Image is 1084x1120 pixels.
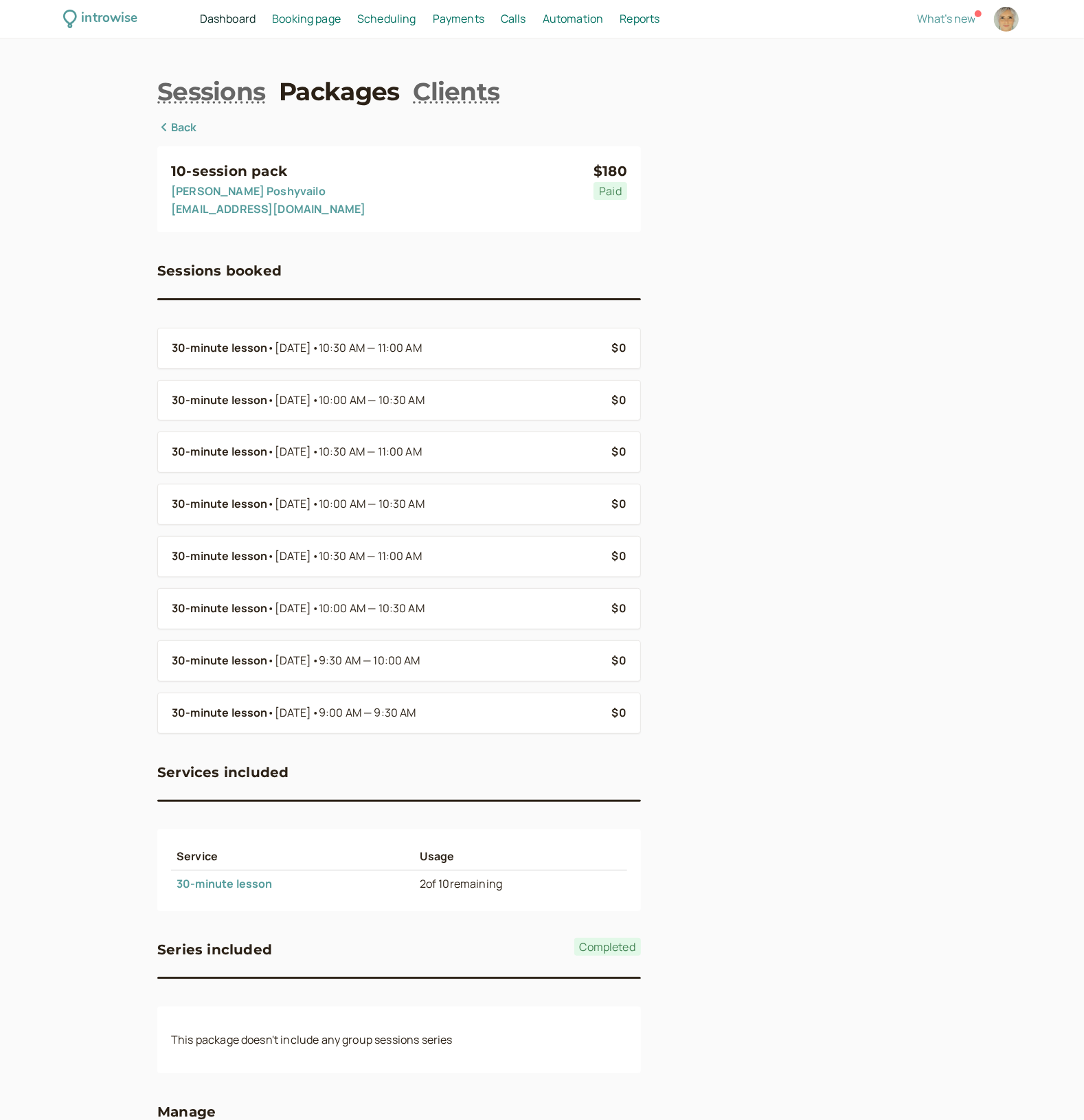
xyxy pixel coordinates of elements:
[319,705,416,720] span: 9:00 AM — 9:30 AM
[275,339,422,357] span: [DATE]
[574,938,641,956] span: Completed
[268,704,275,722] span: •
[63,8,138,30] a: introwise
[171,843,414,870] th: Service
[275,652,420,670] span: [DATE]
[172,652,601,670] a: 30-minute lesson•[DATE]•9:30 AM — 10:00 AM
[917,12,975,25] button: What's new
[1015,1054,1084,1120] iframe: Chat Widget
[272,10,341,28] a: Booking page
[275,443,422,461] span: [DATE]
[200,10,256,28] a: Dashboard
[319,444,422,459] span: 10:30 AM — 11:00 AM
[268,339,275,357] span: •
[172,392,268,410] b: 30-minute lesson
[414,843,627,870] th: Usage
[268,652,275,670] span: •
[612,392,626,407] b: $0
[171,201,365,216] a: [EMAIL_ADDRESS][DOMAIN_NAME]
[172,600,601,618] a: 30-minute lesson•[DATE]•10:00 AM — 10:30 AM
[172,495,601,513] a: 30-minute lesson•[DATE]•10:00 AM — 10:30 AM
[319,548,422,563] span: 10:30 AM — 11:00 AM
[543,10,604,28] a: Automation
[171,160,594,182] h3: 10-session pack
[501,11,526,26] span: Calls
[992,5,1021,34] a: Account
[268,495,275,513] span: •
[157,119,197,137] a: Back
[172,495,268,513] b: 30-minute lesson
[620,11,659,26] span: Reports
[312,340,319,355] span: •
[612,548,626,563] b: $0
[172,600,268,618] b: 30-minute lesson
[433,10,484,28] a: Payments
[272,11,341,26] span: Booking page
[172,548,601,565] a: 30-minute lesson•[DATE]•10:30 AM — 11:00 AM
[172,392,601,410] a: 30-minute lesson•[DATE]•10:00 AM — 10:30 AM
[319,340,422,355] span: 10:30 AM — 11:00 AM
[319,496,425,511] span: 10:00 AM — 10:30 AM
[172,339,601,357] a: 30-minute lesson•[DATE]•10:30 AM — 11:00 AM
[312,653,319,668] span: •
[433,11,484,26] span: Payments
[357,11,416,26] span: Scheduling
[319,653,420,668] span: 9:30 AM — 10:00 AM
[414,74,500,109] a: Clients
[157,260,282,282] h3: Sessions booked
[172,339,268,357] b: 30-minute lesson
[268,443,275,461] span: •
[612,705,626,720] b: $0
[172,443,268,461] b: 30-minute lesson
[312,705,319,720] span: •
[200,11,256,26] span: Dashboard
[172,652,268,670] b: 30-minute lesson
[268,548,275,565] span: •
[275,392,425,410] span: [DATE]
[172,704,268,722] b: 30-minute lesson
[319,601,425,616] span: 10:00 AM — 10:30 AM
[594,160,627,182] div: $180
[312,548,319,563] span: •
[612,496,626,511] b: $0
[319,392,425,407] span: 10:00 AM — 10:30 AM
[312,392,319,407] span: •
[312,601,319,616] span: •
[917,11,975,26] span: What's new
[171,183,326,199] a: [PERSON_NAME] Poshyvailo
[172,704,601,722] a: 30-minute lesson•[DATE]•9:00 AM — 9:30 AM
[414,870,627,897] td: 2 of 10 remaining
[279,74,399,109] a: Packages
[157,74,265,109] a: Sessions
[172,443,601,461] a: 30-minute lesson•[DATE]•10:30 AM — 11:00 AM
[157,761,289,783] h3: Services included
[612,444,626,459] b: $0
[543,11,604,26] span: Automation
[275,600,425,618] span: [DATE]
[312,496,319,511] span: •
[501,10,526,28] a: Calls
[612,653,626,668] b: $0
[171,1031,627,1049] p: This package doesn't include any group sessions series
[612,340,626,355] b: $0
[275,495,425,513] span: [DATE]
[177,876,273,891] a: 30-minute lesson
[275,548,422,565] span: [DATE]
[594,182,627,200] span: Paid
[268,392,275,410] span: •
[172,548,268,565] b: 30-minute lesson
[268,600,275,618] span: •
[620,10,659,28] a: Reports
[81,8,137,30] div: introwise
[157,939,272,961] h3: Series included
[312,444,319,459] span: •
[357,10,416,28] a: Scheduling
[612,601,626,616] b: $0
[275,704,416,722] span: [DATE]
